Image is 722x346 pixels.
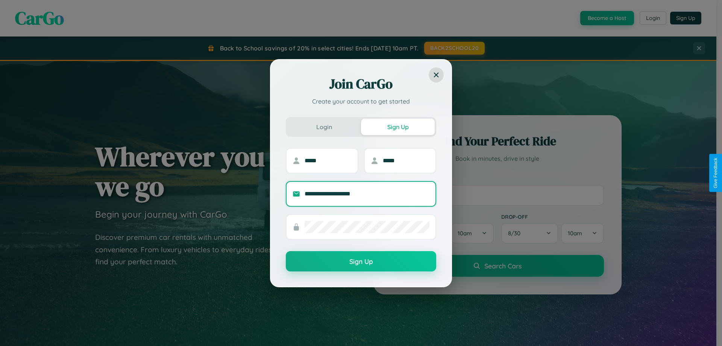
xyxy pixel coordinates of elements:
button: Sign Up [286,251,436,271]
div: Give Feedback [713,158,718,188]
button: Sign Up [361,119,435,135]
button: Login [287,119,361,135]
p: Create your account to get started [286,97,436,106]
h2: Join CarGo [286,75,436,93]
